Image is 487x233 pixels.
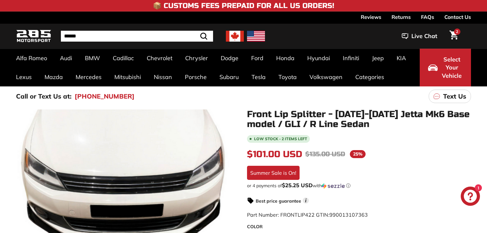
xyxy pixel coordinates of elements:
[16,29,51,44] img: Logo_285_Motorsport_areodynamics_components
[282,182,313,189] span: $25.25 USD
[441,55,463,80] span: Select Your Vehicle
[247,212,368,218] span: Part Number: FRONTLIP422 GTIN:
[446,25,462,47] a: Cart
[10,49,54,68] a: Alfa Romeo
[245,68,272,86] a: Tesla
[349,68,391,86] a: Categories
[245,49,270,68] a: Ford
[270,49,301,68] a: Honda
[350,150,366,158] span: 25%
[75,92,135,101] a: [PHONE_NUMBER]
[366,49,390,68] a: Jeep
[301,49,336,68] a: Hyundai
[108,68,147,86] a: Mitsubishi
[420,49,471,86] button: Select Your Vehicle
[179,49,214,68] a: Chrysler
[247,182,471,189] div: or 4 payments of with
[459,187,482,207] inbox-online-store-chat: Shopify online store chat
[456,29,458,34] span: 2
[106,49,140,68] a: Cadillac
[213,68,245,86] a: Subaru
[247,166,300,180] div: Summer Sale is On!
[214,49,245,68] a: Dodge
[140,49,179,68] a: Chevrolet
[61,31,213,42] input: Search
[247,182,471,189] div: or 4 payments of$25.25 USDwithSezzle Click to learn more about Sezzle
[303,68,349,86] a: Volkswagen
[443,92,466,101] p: Text Us
[392,12,411,22] a: Returns
[329,212,368,218] span: 990013107363
[247,109,471,129] h1: Front Lip Splitter - [DATE]-[DATE] Jetta Mk6 Base model / GLI / R Line Sedan
[303,197,309,204] span: i
[411,32,437,40] span: Live Chat
[147,68,178,86] a: Nissan
[390,49,412,68] a: KIA
[305,150,345,158] span: $135.00 USD
[178,68,213,86] a: Porsche
[393,28,446,44] button: Live Chat
[247,223,471,230] label: COLOR
[10,68,38,86] a: Lexus
[254,137,307,141] span: Low stock - 2 items left
[421,12,434,22] a: FAQs
[16,92,71,101] p: Call or Text Us at:
[336,49,366,68] a: Infiniti
[272,68,303,86] a: Toyota
[54,49,78,68] a: Audi
[322,183,345,189] img: Sezzle
[38,68,69,86] a: Mazda
[247,149,302,160] span: $101.00 USD
[78,49,106,68] a: BMW
[69,68,108,86] a: Mercedes
[429,90,471,103] a: Text Us
[444,12,471,22] a: Contact Us
[153,2,334,10] h4: 📦 Customs Fees Prepaid for All US Orders!
[256,198,301,204] strong: Best price guarantee
[361,12,381,22] a: Reviews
